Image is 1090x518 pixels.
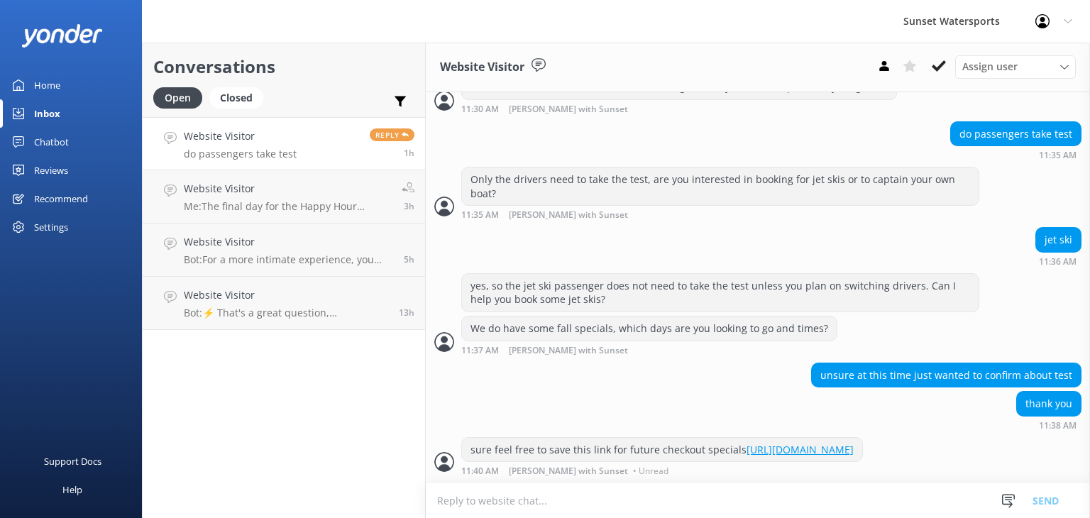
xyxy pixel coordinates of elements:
div: yes, so the jet ski passenger does not need to take the test unless you plan on switching drivers... [462,274,979,312]
div: Closed [209,87,263,109]
a: Website Visitordo passengers take testReply1h [143,117,425,170]
a: Closed [209,89,270,105]
span: Sep 06 2025 10:30pm (UTC -05:00) America/Cancun [399,307,414,319]
strong: 11:38 AM [1039,421,1077,430]
h4: Website Visitor [184,181,391,197]
div: Recommend [34,184,88,213]
div: Sep 07 2025 10:38am (UTC -05:00) America/Cancun [1016,420,1081,430]
h2: Conversations [153,53,414,80]
div: Chatbot [34,128,69,156]
p: Bot: ⚡ That's a great question, unfortunately I do not know the answer. I'm going to reach out to... [184,307,388,319]
div: unsure at this time just wanted to confirm about test [812,363,1081,387]
div: We do have some fall specials, which days are you looking to go and times? [462,316,837,341]
span: Sep 07 2025 08:52am (UTC -05:00) America/Cancun [404,200,414,212]
a: [URL][DOMAIN_NAME] [747,443,854,456]
div: Sep 07 2025 10:30am (UTC -05:00) America/Cancun [461,104,897,114]
div: Sep 07 2025 10:37am (UTC -05:00) America/Cancun [461,345,837,356]
h4: Website Visitor [184,287,388,303]
div: Settings [34,213,68,241]
div: Help [62,475,82,504]
strong: 11:30 AM [461,105,499,114]
div: do passengers take test [951,122,1081,146]
strong: 11:35 AM [461,211,499,220]
div: Support Docs [44,447,101,475]
div: Sep 07 2025 10:35am (UTC -05:00) America/Cancun [461,209,979,220]
a: Website VisitorMe:The final day for the Happy Hour Sandbar trip will be [DATE], due to the upcomi... [143,170,425,224]
span: Sep 07 2025 06:42am (UTC -05:00) America/Cancun [404,253,414,265]
a: Open [153,89,209,105]
strong: 11:35 AM [1039,151,1077,160]
div: thank you [1017,392,1081,416]
strong: 11:36 AM [1039,258,1077,266]
span: [PERSON_NAME] with Sunset [509,105,628,114]
div: Open [153,87,202,109]
p: do passengers take test [184,148,297,160]
a: Website VisitorBot:⚡ That's a great question, unfortunately I do not know the answer. I'm going t... [143,277,425,330]
div: Reviews [34,156,68,184]
span: [PERSON_NAME] with Sunset [509,346,628,356]
div: Sep 07 2025 10:40am (UTC -05:00) America/Cancun [461,465,863,475]
strong: 11:40 AM [461,467,499,475]
div: sure feel free to save this link for future checkout specials [462,438,862,462]
h4: Website Visitor [184,128,297,144]
div: Sep 07 2025 10:36am (UTC -05:00) America/Cancun [1035,256,1081,266]
div: Only the drivers need to take the test, are you interested in booking for jet skis or to captain ... [462,167,979,205]
p: Me: The final day for the Happy Hour Sandbar trip will be [DATE], due to the upcoming time change... [184,200,391,213]
div: Inbox [34,99,60,128]
span: [PERSON_NAME] with Sunset [509,211,628,220]
div: jet ski [1036,228,1081,252]
span: Reply [370,128,414,141]
span: • Unread [633,467,668,475]
div: Home [34,71,60,99]
h3: Website Visitor [440,58,524,77]
a: Website VisitorBot:For a more intimate experience, you might consider our 15ft Boston Whaler (Coz... [143,224,425,277]
h4: Website Visitor [184,234,393,250]
img: yonder-white-logo.png [21,24,103,48]
span: Assign user [962,59,1018,75]
span: Sep 07 2025 10:35am (UTC -05:00) America/Cancun [404,147,414,159]
strong: 11:37 AM [461,346,499,356]
div: Assign User [955,55,1076,78]
div: Sep 07 2025 10:35am (UTC -05:00) America/Cancun [950,150,1081,160]
span: [PERSON_NAME] with Sunset [509,467,628,475]
p: Bot: For a more intimate experience, you might consider our 15ft Boston Whaler (Cozy Cruiser), wh... [184,253,393,266]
